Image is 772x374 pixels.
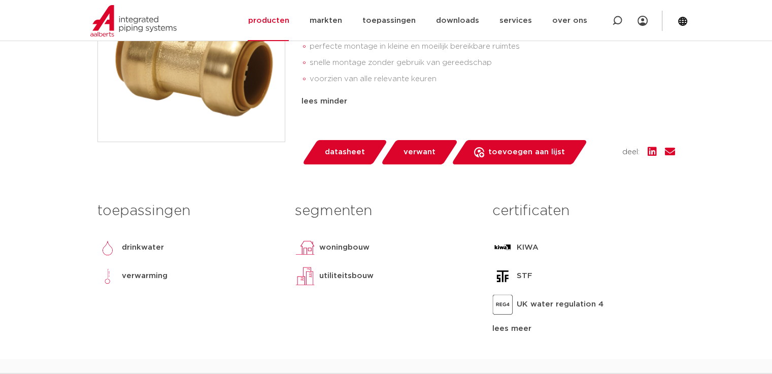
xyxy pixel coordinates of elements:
[301,95,675,108] div: lees minder
[492,237,513,258] img: KIWA
[517,270,532,282] p: STF
[122,270,167,282] p: verwarming
[310,39,675,55] li: perfecte montage in kleine en moeilijk bereikbare ruimtes
[622,146,640,158] span: deel:
[492,266,513,286] img: STF
[517,298,603,311] p: UK water regulation 4
[380,140,458,164] a: verwant
[319,270,374,282] p: utiliteitsbouw
[295,237,315,258] img: woningbouw
[122,242,164,254] p: drinkwater
[97,201,280,221] h3: toepassingen
[492,294,513,315] img: UK water regulation 4
[492,201,675,221] h3: certificaten
[404,144,435,160] span: verwant
[492,323,675,335] div: lees meer
[295,266,315,286] img: utiliteitsbouw
[97,266,118,286] img: verwarming
[301,140,388,164] a: datasheet
[488,144,565,160] span: toevoegen aan lijst
[310,71,675,87] li: voorzien van alle relevante keuren
[295,201,477,221] h3: segmenten
[310,55,675,71] li: snelle montage zonder gebruik van gereedschap
[517,242,539,254] p: KIWA
[319,242,370,254] p: woningbouw
[97,237,118,258] img: drinkwater
[325,144,365,160] span: datasheet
